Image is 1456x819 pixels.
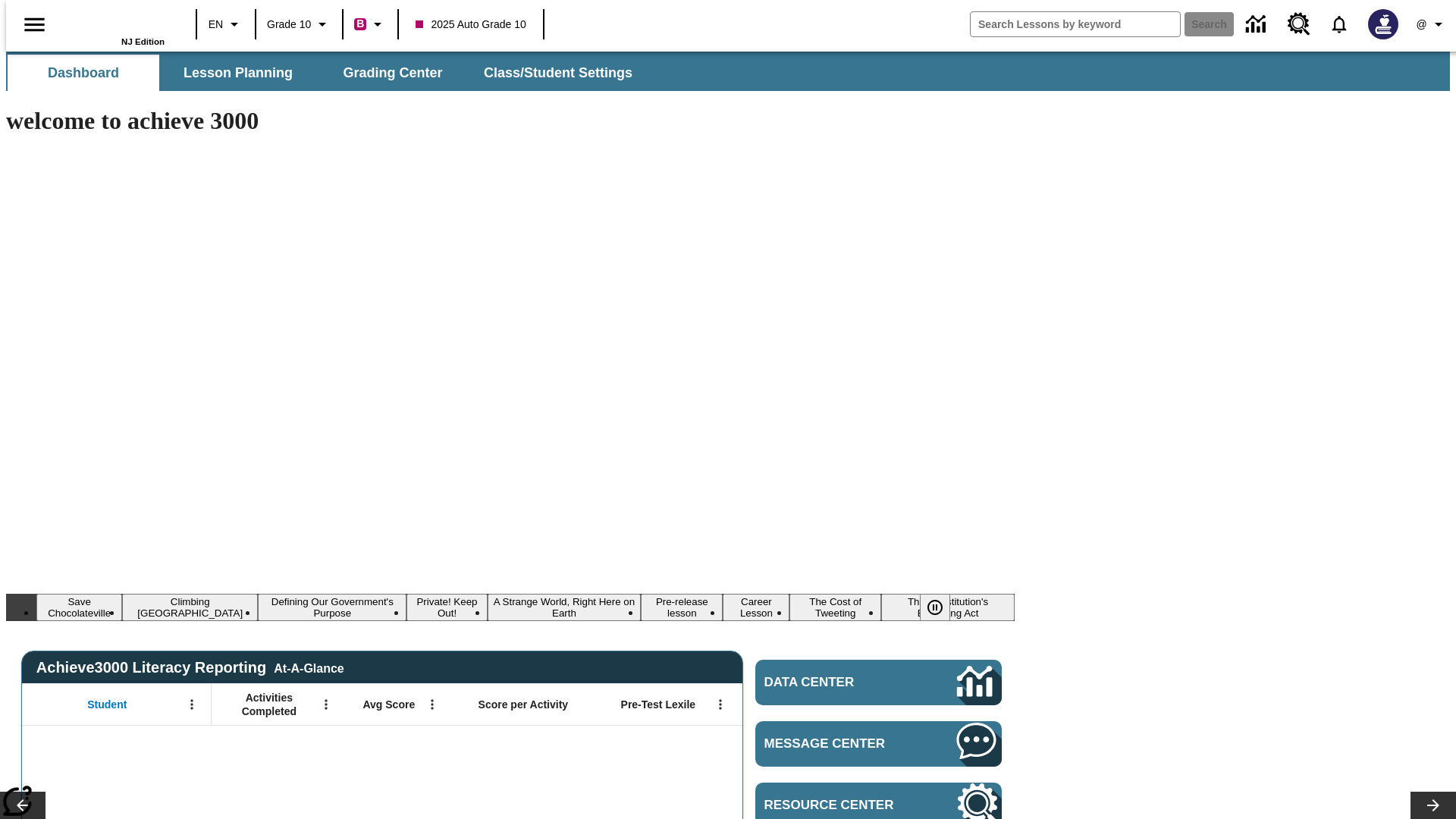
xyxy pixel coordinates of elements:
[48,64,119,82] span: Dashboard
[219,691,319,718] span: Activities Completed
[479,698,569,711] span: Score per Activity
[421,693,444,716] button: Open Menu
[1410,792,1456,819] button: Lesson carousel, Next
[12,2,57,47] button: Open side menu
[621,698,696,711] span: Pre-Test Lexile
[8,55,159,91] button: Dashboard
[122,594,258,621] button: Slide 2 Climbing Mount Tai
[971,12,1180,36] input: search field
[180,693,203,716] button: Open Menu
[209,17,223,33] span: EN
[66,5,165,46] div: Home
[362,698,415,711] span: Avg Score
[87,698,127,711] span: Student
[317,55,469,91] button: Grading Center
[764,798,912,813] span: Resource Center
[356,14,364,33] span: B
[789,594,881,621] button: Slide 8 The Cost of Tweeting
[348,11,393,38] button: Boost Class color is violet red. Change class color
[1319,5,1359,44] a: Notifications
[755,721,1002,767] a: Message Center
[709,693,732,716] button: Open Menu
[764,675,906,690] span: Data Center
[1237,4,1279,45] a: Data Center
[6,107,1015,135] h1: welcome to achieve 3000
[184,64,293,82] span: Lesson Planning
[1416,17,1426,33] span: @
[267,17,311,33] span: Grade 10
[1368,9,1398,39] img: Avatar
[258,594,406,621] button: Slide 3 Defining Our Government's Purpose
[488,594,642,621] button: Slide 5 A Strange World, Right Here on Earth
[764,736,912,752] span: Message Center
[881,594,1015,621] button: Slide 9 The Constitution's Balancing Act
[202,11,250,38] button: Language: EN, Select a language
[36,594,122,621] button: Slide 1 Save Chocolateville
[261,11,337,38] button: Grade: Grade 10, Select a grade
[416,17,526,33] span: 2025 Auto Grade 10
[36,659,344,676] span: Achieve3000 Literacy Reporting
[315,693,337,716] button: Open Menu
[406,594,487,621] button: Slide 4 Private! Keep Out!
[472,55,645,91] button: Class/Student Settings
[274,659,344,676] div: At-A-Glance
[723,594,789,621] button: Slide 7 Career Lesson
[343,64,442,82] span: Grading Center
[1407,11,1456,38] button: Profile/Settings
[1279,4,1319,45] a: Resource Center, Will open in new tab
[755,660,1002,705] a: Data Center
[920,594,950,621] button: Pause
[484,64,632,82] span: Class/Student Settings
[6,52,1450,91] div: SubNavbar
[121,37,165,46] span: NJ Edition
[162,55,314,91] button: Lesson Planning
[1359,5,1407,44] button: Select a new avatar
[6,55,646,91] div: SubNavbar
[641,594,723,621] button: Slide 6 Pre-release lesson
[920,594,965,621] div: Pause
[66,7,165,37] a: Home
